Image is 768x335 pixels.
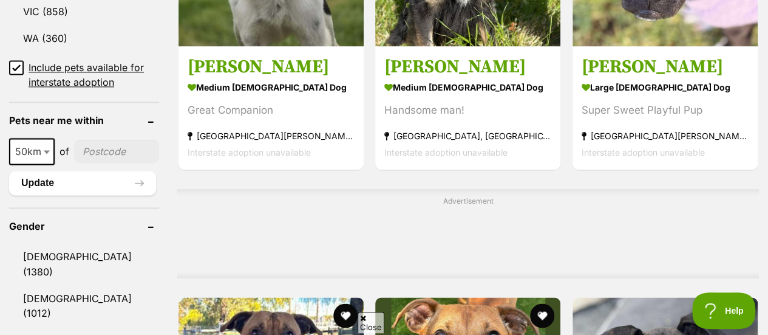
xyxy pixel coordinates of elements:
strong: [GEOGRAPHIC_DATA][PERSON_NAME][GEOGRAPHIC_DATA] [188,128,355,144]
button: favourite [531,303,555,328]
header: Pets near me within [9,115,159,126]
a: WA (360) [9,26,159,51]
span: Close [358,312,384,333]
div: Handsome man! [384,102,551,119]
strong: large [DEMOGRAPHIC_DATA] Dog [582,78,749,96]
strong: medium [DEMOGRAPHIC_DATA] Dog [384,78,551,96]
span: Interstate adoption unavailable [582,147,705,157]
strong: [GEOGRAPHIC_DATA][PERSON_NAME][GEOGRAPHIC_DATA] [582,128,749,144]
a: [PERSON_NAME] medium [DEMOGRAPHIC_DATA] Dog Great Companion [GEOGRAPHIC_DATA][PERSON_NAME][GEOGRA... [178,46,364,170]
a: Include pets available for interstate adoption [9,60,159,89]
strong: [GEOGRAPHIC_DATA], [GEOGRAPHIC_DATA] [384,128,551,144]
a: [DEMOGRAPHIC_DATA] (1012) [9,285,159,325]
span: Interstate adoption unavailable [384,147,508,157]
h3: [PERSON_NAME] [384,55,551,78]
h3: [PERSON_NAME] [188,55,355,78]
div: Super Sweet Playful Pup [582,102,749,119]
a: [DEMOGRAPHIC_DATA] (1380) [9,244,159,284]
h3: [PERSON_NAME] [582,55,749,78]
span: Interstate adoption unavailable [188,147,311,157]
span: of [59,144,69,159]
header: Gender [9,221,159,232]
div: Advertisement [177,189,759,278]
span: 50km [9,138,55,165]
span: Include pets available for interstate adoption [29,60,159,89]
div: Great Companion [188,102,355,119]
iframe: Help Scout Beacon - Open [692,292,756,329]
a: [PERSON_NAME] medium [DEMOGRAPHIC_DATA] Dog Handsome man! [GEOGRAPHIC_DATA], [GEOGRAPHIC_DATA] In... [375,46,560,170]
span: 50km [10,143,53,160]
input: postcode [74,140,159,163]
strong: medium [DEMOGRAPHIC_DATA] Dog [188,78,355,96]
button: favourite [333,303,358,328]
button: Update [9,171,156,195]
a: [PERSON_NAME] large [DEMOGRAPHIC_DATA] Dog Super Sweet Playful Pup [GEOGRAPHIC_DATA][PERSON_NAME]... [573,46,758,170]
